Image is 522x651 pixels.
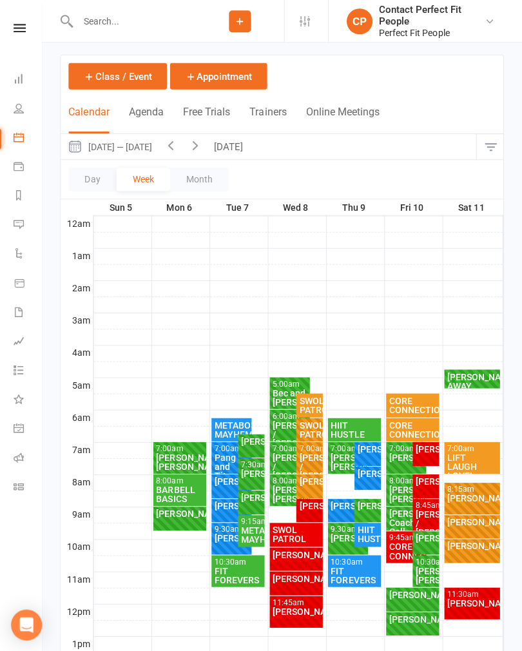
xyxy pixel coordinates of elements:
[63,215,95,231] th: 12am
[157,443,206,451] div: 7:00am
[416,508,437,535] div: [PERSON_NAME] / [PERSON_NAME]
[15,269,44,298] a: Product Sales
[63,311,95,327] th: 3am
[416,564,437,582] div: [PERSON_NAME] [PERSON_NAME]
[273,387,309,405] div: Bec and [PERSON_NAME]
[273,378,309,387] div: 5:00am
[157,451,206,469] div: [PERSON_NAME]/ [PERSON_NAME]
[242,467,263,476] div: [PERSON_NAME]
[447,588,498,596] div: 11:30am
[331,564,380,582] div: FIT FOREVERS
[273,572,322,581] div: [PERSON_NAME]
[63,279,95,295] th: 2am
[63,247,95,263] th: 1am
[300,451,321,478] div: [PERSON_NAME] / [PERSON_NAME]
[447,516,498,525] div: [PERSON_NAME]
[15,414,44,443] a: General attendance kiosk mode
[273,483,309,501] div: [PERSON_NAME]/ [PERSON_NAME]
[448,370,517,389] span: [PERSON_NAME] AWAY
[215,500,251,509] div: [PERSON_NAME]
[307,105,380,133] button: Online Meetings
[15,443,44,472] a: Roll call kiosk mode
[15,66,44,95] a: Dashboard
[447,539,498,549] div: [PERSON_NAME]
[63,472,95,489] th: 8am
[63,408,95,424] th: 6am
[380,27,485,39] div: Perfect Fit People
[389,451,425,460] div: [PERSON_NAME]
[331,500,367,509] div: [PERSON_NAME]
[63,634,95,650] th: 1pm
[70,63,168,89] button: Class / Event
[13,607,44,638] div: Open Intercom Messenger
[447,492,498,501] div: [PERSON_NAME]
[327,199,385,215] th: Thu 9
[300,419,321,437] div: SWOL PATROL
[171,63,268,89] button: Appointment
[300,443,321,451] div: 7:00am
[63,569,95,585] th: 11am
[215,556,264,564] div: 10:30am
[416,500,437,508] div: 8:45am
[447,596,498,605] div: [PERSON_NAME]
[447,483,498,492] div: 8:15am
[273,605,322,614] div: [PERSON_NAME]
[269,199,327,215] th: Wed 8
[331,556,380,564] div: 10:30am
[95,199,153,215] th: Sun 5
[300,500,321,509] div: [PERSON_NAME]
[331,532,367,541] div: [PERSON_NAME]
[153,199,211,215] th: Mon 6
[70,105,111,133] button: Calendar
[63,344,95,360] th: 4am
[380,4,485,27] div: Contact Perfect Fit People
[130,105,165,133] button: Agenda
[15,153,44,182] a: Payments
[273,475,309,483] div: 8:00am
[242,516,263,524] div: 9:15am
[331,523,367,532] div: 9:30am
[416,532,437,541] div: [PERSON_NAME]
[389,419,438,437] div: CORE CONNECTION
[389,443,425,451] div: 7:00am
[63,537,95,553] th: 10am
[211,199,269,215] th: Tue 7
[331,443,367,451] div: 7:00am
[385,199,443,215] th: Fri 10
[242,435,263,444] div: [PERSON_NAME]
[15,182,44,211] a: Reports
[416,443,437,452] div: [PERSON_NAME]
[389,483,425,501] div: [PERSON_NAME]/ [PERSON_NAME]
[347,8,373,34] div: CP
[300,475,321,484] div: [PERSON_NAME]
[251,105,287,133] button: Trainers
[215,523,251,532] div: 9:30am
[215,443,251,451] div: 7:00am
[63,376,95,392] th: 5am
[273,451,309,478] div: [PERSON_NAME] / [PERSON_NAME]
[416,556,437,564] div: 10:30am
[171,167,230,190] button: Month
[215,419,251,437] div: METABOLIC MAYHEM
[358,523,379,541] div: HIIT HUSTLE
[63,601,95,617] th: 12pm
[242,459,263,467] div: 7:30am
[358,500,379,509] div: [PERSON_NAME]
[242,524,263,542] div: METABOLIC MAYHEM
[209,133,254,159] button: [DATE]
[157,475,206,483] div: 8:00am
[389,612,438,621] div: [PERSON_NAME]
[63,440,95,456] th: 7am
[273,443,309,451] div: 7:00am
[70,167,118,190] button: Day
[215,564,264,582] div: FIT FOREVERS
[184,105,231,133] button: Free Trials
[215,451,251,478] div: Pang and Tita
[15,385,44,414] a: What's New
[15,95,44,124] a: People
[215,532,251,541] div: [PERSON_NAME]
[331,419,380,437] div: HIIT HUSTLE
[15,124,44,153] a: Calendar
[447,451,498,478] div: LIFT LAUGH LOVE!
[443,199,503,215] th: Sat 11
